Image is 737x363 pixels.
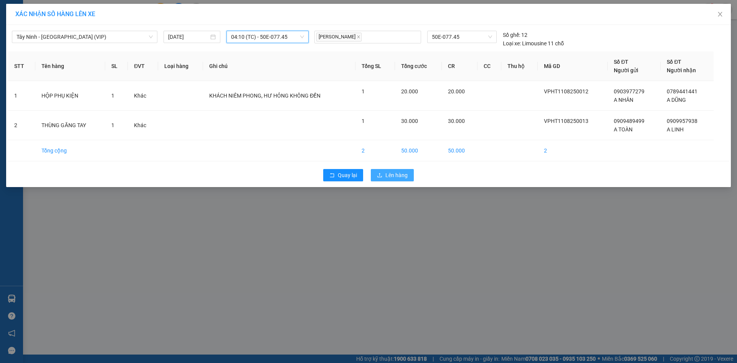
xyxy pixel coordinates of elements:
td: 50.000 [442,140,478,161]
span: 1 [362,118,365,124]
td: 2 [8,111,35,140]
td: THÙNG GĂNG TAY [35,111,105,140]
span: Quay lại [338,171,357,179]
span: 20.000 [448,88,465,94]
span: 30.000 [448,118,465,124]
span: 0909489499 [614,118,644,124]
span: VPHT1108250012 [544,88,588,94]
span: A TOÀN [614,126,633,133]
span: 50E-077.45 [432,31,492,43]
th: Loại hàng [158,51,203,81]
span: rollback [329,172,335,179]
span: 1 [111,122,114,128]
span: 04:10 (TC) - 50E-077.45 [231,31,304,43]
th: CR [442,51,478,81]
th: CC [478,51,501,81]
span: close [717,11,723,17]
button: rollbackQuay lại [323,169,363,181]
th: Tổng SL [355,51,395,81]
th: Ghi chú [203,51,355,81]
div: Limousine 11 chỗ [503,39,564,48]
span: A DŨNG [667,97,686,103]
span: Số ĐT [667,59,681,65]
span: Người nhận [667,67,696,73]
span: close [357,35,360,39]
span: Lên hàng [385,171,408,179]
th: Tên hàng [35,51,105,81]
button: Close [709,4,731,25]
span: 0909957938 [667,118,697,124]
span: 20.000 [401,88,418,94]
span: Người gửi [614,67,638,73]
th: Thu hộ [501,51,538,81]
span: Loại xe: [503,39,521,48]
button: uploadLên hàng [371,169,414,181]
th: STT [8,51,35,81]
span: [PERSON_NAME] [316,33,362,41]
span: Số ĐT [614,59,628,65]
th: ĐVT [128,51,158,81]
span: 0903977279 [614,88,644,94]
th: Tổng cước [395,51,442,81]
span: A LINH [667,126,684,133]
span: VPHT1108250013 [544,118,588,124]
span: 1 [362,88,365,94]
span: 0789441441 [667,88,697,94]
td: 1 [8,81,35,111]
td: HỘP PHỤ KIỆN [35,81,105,111]
span: Số ghế: [503,31,520,39]
th: Mã GD [538,51,608,81]
td: Khác [128,81,158,111]
span: 30.000 [401,118,418,124]
span: 1 [111,93,114,99]
th: SL [105,51,128,81]
td: Khác [128,111,158,140]
span: KHÁCH NIÊM PHONG, HƯ HỎNG KHÔNG ĐỀN [209,93,321,99]
span: A NHÂN [614,97,633,103]
div: 12 [503,31,527,39]
td: 2 [355,140,395,161]
td: Tổng cộng [35,140,105,161]
input: 12/08/2025 [168,33,209,41]
td: 2 [538,140,608,161]
td: 50.000 [395,140,442,161]
span: Tây Ninh - Sài Gòn (VIP) [17,31,153,43]
span: XÁC NHẬN SỐ HÀNG LÊN XE [15,10,95,18]
span: upload [377,172,382,179]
